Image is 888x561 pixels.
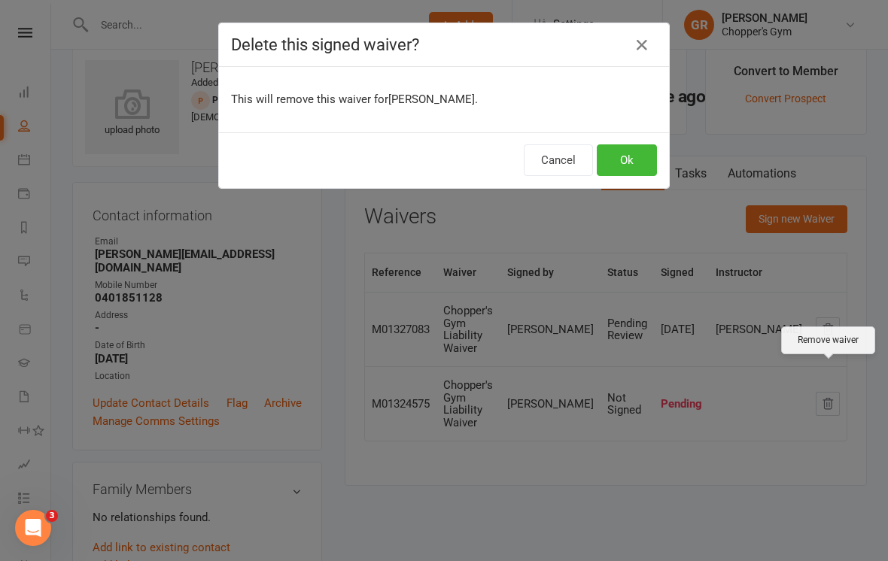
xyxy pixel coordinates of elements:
[46,510,58,522] span: 3
[231,35,657,54] h4: Delete this signed waiver?
[597,144,657,176] button: Ok
[231,90,657,108] p: This will remove this waiver for [PERSON_NAME] .
[15,510,51,546] iframe: Intercom live chat
[524,144,593,176] button: Cancel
